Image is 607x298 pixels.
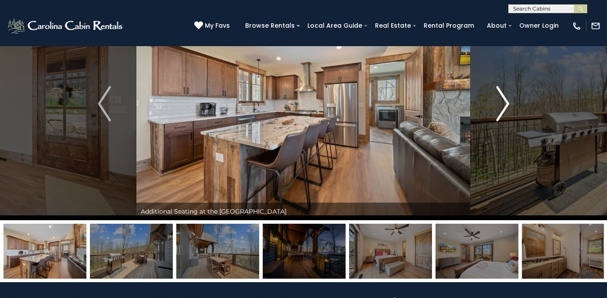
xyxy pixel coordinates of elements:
div: Additional Seating at the [GEOGRAPHIC_DATA] [136,203,470,220]
img: 168503437 [349,224,432,279]
a: Browse Rentals [241,19,299,33]
img: arrow [98,86,111,121]
a: Owner Login [515,19,563,33]
img: 168503458 [90,224,173,279]
a: Local Area Guide [303,19,367,33]
a: Real Estate [371,19,415,33]
img: arrow [496,86,509,121]
img: White-1-2.png [7,17,125,35]
a: Rental Program [419,19,478,33]
img: phone-regular-white.png [572,21,582,31]
img: 168503438 [436,224,518,279]
img: 168503454 [176,224,259,279]
img: 168503451 [4,224,86,279]
a: My Favs [194,21,232,31]
img: 168565476 [263,224,346,279]
a: About [482,19,511,33]
span: My Favs [205,21,230,30]
img: 168503439 [522,224,605,279]
img: mail-regular-white.png [591,21,600,31]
